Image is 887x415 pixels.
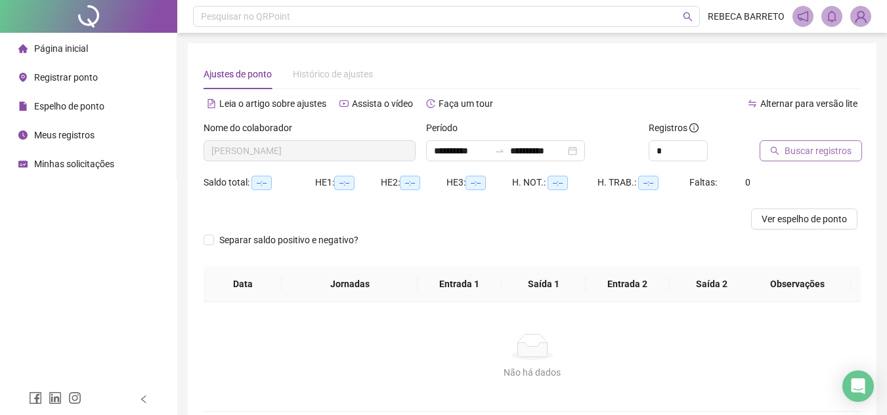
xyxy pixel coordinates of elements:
[211,141,408,161] span: REBECA VAZ WANDERLEY BARRETO
[68,391,81,405] span: instagram
[18,130,28,140] span: clock-circle
[334,176,355,190] span: --:--
[683,12,693,22] span: search
[315,175,381,190] div: HE 1:
[785,144,852,158] span: Buscar registros
[689,177,719,188] span: Faltas:
[446,175,512,190] div: HE 3:
[797,10,809,22] span: notification
[34,101,104,111] span: Espelho de ponto
[34,159,114,169] span: Minhas solicitações
[18,44,28,53] span: home
[770,146,779,155] span: search
[381,175,446,190] div: HE 2:
[745,177,750,188] span: 0
[251,176,272,190] span: --:--
[502,266,586,302] th: Saída 1
[49,391,62,405] span: linkedin
[219,98,326,109] span: Leia o artigo sobre ajustes
[34,43,88,54] span: Página inicial
[439,98,493,109] span: Faça um tour
[548,176,568,190] span: --:--
[744,266,851,302] th: Observações
[670,266,754,302] th: Saída 2
[760,98,857,109] span: Alternar para versão lite
[426,121,466,135] label: Período
[597,175,689,190] div: H. TRAB.:
[219,365,845,380] div: Não há dados
[708,9,785,24] span: REBECA BARRETO
[339,99,349,108] span: youtube
[638,176,659,190] span: --:--
[293,69,373,79] span: Histórico de ajustes
[586,266,670,302] th: Entrada 2
[400,176,420,190] span: --:--
[34,130,95,140] span: Meus registros
[689,123,699,132] span: info-circle
[18,159,28,168] span: schedule
[418,266,502,302] th: Entrada 1
[851,7,871,26] img: 94792
[754,277,840,291] span: Observações
[649,121,699,135] span: Registros
[751,208,857,229] button: Ver espelho de ponto
[465,176,486,190] span: --:--
[282,266,417,302] th: Jornadas
[214,233,364,247] span: Separar saldo positivo e negativo?
[139,395,148,404] span: left
[512,175,597,190] div: H. NOT.:
[842,370,874,402] div: Open Intercom Messenger
[494,146,505,156] span: swap-right
[426,99,435,108] span: history
[204,175,315,190] div: Saldo total:
[352,98,413,109] span: Assista o vídeo
[204,69,272,79] span: Ajustes de ponto
[18,102,28,111] span: file
[18,73,28,82] span: environment
[207,99,216,108] span: file-text
[34,72,98,83] span: Registrar ponto
[826,10,838,22] span: bell
[760,140,862,161] button: Buscar registros
[204,266,282,302] th: Data
[762,212,847,226] span: Ver espelho de ponto
[494,146,505,156] span: to
[748,99,757,108] span: swap
[29,391,42,405] span: facebook
[204,121,301,135] label: Nome do colaborador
